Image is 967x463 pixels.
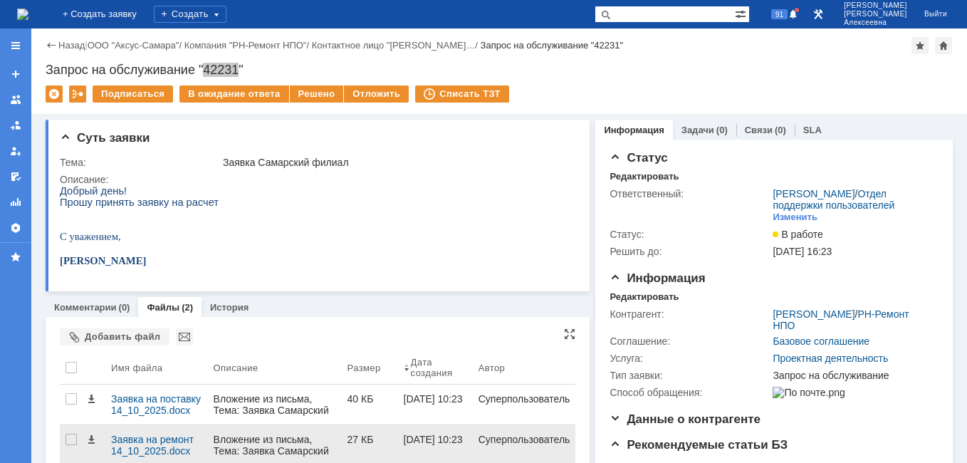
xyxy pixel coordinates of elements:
a: Файлы [147,302,179,313]
div: Сделать домашней страницей [935,37,952,54]
div: Суперпользователь [479,393,570,405]
span: Статус [610,151,667,165]
a: Контактное лицо "[PERSON_NAME]… [312,40,476,51]
div: / [88,40,184,51]
a: Задачи [681,125,714,135]
div: Запрос на обслуживание [773,370,932,381]
span: [PERSON_NAME] [844,10,907,19]
a: [PERSON_NAME] [773,308,854,320]
a: ООО "Аксус-Самара" [88,40,179,51]
div: Решить до: [610,246,770,257]
a: История [210,302,249,313]
a: Мои заявки [4,140,27,162]
a: Информация [604,125,664,135]
div: [DATE] 10:23 [404,434,463,445]
span: В работе [773,229,822,240]
div: Способ обращения: [610,387,770,398]
a: Компания "РН-Ремонт НПО" [184,40,307,51]
th: Имя файла [105,351,208,385]
span: Алексеевна [844,19,907,27]
div: Размер [347,363,381,373]
div: Соглашение: [610,335,770,347]
div: / [312,40,481,51]
a: Перейти в интерфейс администратора [810,6,827,23]
th: Дата создания [398,351,473,385]
div: Редактировать [610,291,679,303]
div: Изменить [773,212,817,223]
span: Информация [610,271,705,285]
div: Заявка Самарский филиал [223,157,570,168]
div: Запрос на обслуживание "42231" [481,40,624,51]
div: Тип заявки: [610,370,770,381]
div: / [184,40,312,51]
img: По почте.png [773,387,845,398]
span: Рекомендуемые статьи БЗ [610,438,788,452]
div: Описание: [60,174,573,185]
div: | [85,39,87,50]
a: РН-Ремонт НПО [773,308,909,331]
div: Контрагент: [610,308,770,320]
div: Заявка на поставку 14_10_2025.docx [111,393,202,416]
div: 27 КБ [347,434,392,445]
a: Отдел поддержки пользователей [773,188,894,211]
div: Редактировать [610,171,679,182]
a: Базовое соглашение [773,335,869,347]
span: [DATE] 16:23 [773,246,832,257]
div: Тема: [60,157,220,168]
div: Дата создания [411,357,456,378]
th: Размер [342,351,398,385]
a: Отчеты [4,191,27,214]
div: (0) [775,125,786,135]
div: 40 КБ [347,393,392,405]
div: Ответственный: [610,188,770,199]
div: / [773,308,932,331]
span: 91 [771,9,788,19]
div: (2) [182,302,193,313]
div: (0) [716,125,728,135]
div: Суперпользователь [479,434,570,445]
div: Отправить выбранные файлы [176,328,193,345]
a: Настройки [4,217,27,239]
div: Услуга: [610,353,770,364]
div: Добавить в избранное [911,37,929,54]
span: Скачать файл [85,393,97,405]
span: Данные о контрагенте [610,412,760,426]
div: / [773,188,932,211]
a: Проектная деятельность [773,353,888,364]
a: Комментарии [54,302,117,313]
span: [PERSON_NAME] [844,1,907,10]
div: Автор [479,363,506,373]
div: Работа с массовостью [69,85,86,103]
div: Заявка на ремонт 14_10_2025.docx [111,434,202,457]
span: Скачать файл [85,434,97,445]
th: Автор [473,351,576,385]
div: Создать [154,6,226,23]
div: Статус: [610,229,770,240]
a: Перейти на домашнюю страницу [17,9,28,20]
div: Имя файла [111,363,162,373]
div: Запрос на обслуживание "42231" [46,63,953,77]
img: logo [17,9,28,20]
a: Заявки в моей ответственности [4,114,27,137]
div: Удалить [46,85,63,103]
div: (0) [119,302,130,313]
span: Суть заявки [60,131,150,145]
span: Расширенный поиск [735,6,749,20]
a: Назад [58,40,85,51]
a: Заявки на командах [4,88,27,111]
a: Связи [745,125,773,135]
div: Описание [214,363,258,373]
a: Мои согласования [4,165,27,188]
a: SLA [803,125,822,135]
a: Создать заявку [4,63,27,85]
a: [PERSON_NAME] [773,188,854,199]
div: На всю страницу [564,328,575,340]
div: [DATE] 10:23 [404,393,463,405]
